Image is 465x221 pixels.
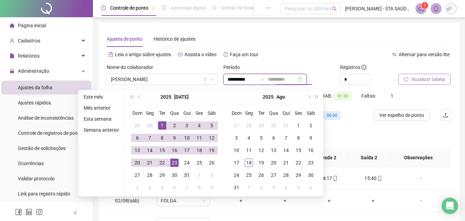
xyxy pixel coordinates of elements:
span: PAMELA ALMEIDA CARDOSO PINTO [111,74,214,84]
td: 2025-07-24 [181,157,193,169]
th: Sáb [305,107,317,119]
div: 29 [294,171,303,179]
td: 2025-09-01 [243,181,255,194]
span: Relatórios [18,53,40,59]
th: Observações [391,148,446,167]
td: 2025-07-23 [168,157,181,169]
th: Ter [255,107,267,119]
td: 2025-07-15 [156,144,168,157]
div: 22 [294,159,303,167]
div: 4 [282,183,290,192]
td: 2025-07-20 [131,157,144,169]
div: 29 [257,121,265,130]
span: [PERSON_NAME] - STA SAÚDE, SEGURANÇA E MEIO AMBIENTE [345,5,411,12]
td: 2025-08-05 [255,132,267,144]
span: history [223,52,228,57]
span: FOLGA [161,195,206,206]
div: 8 [294,134,303,142]
td: 2025-08-09 [205,181,218,194]
div: - [401,197,441,204]
td: 2025-07-18 [193,144,205,157]
span: info-circle [361,65,366,70]
div: 7 [146,134,154,142]
div: 2 [208,171,216,179]
button: year panel [160,90,171,104]
th: Sex [292,107,305,119]
td: 2025-08-06 [168,181,181,194]
span: clock-circle [101,6,106,10]
td: 2025-08-14 [280,144,292,157]
span: mobile [332,176,338,181]
td: 2025-07-12 [205,132,218,144]
span: Ajustes de ponto [107,36,142,42]
td: 2025-08-02 [305,119,317,132]
td: 2025-07-27 [230,119,243,132]
td: 2025-07-21 [144,157,156,169]
li: Este mês [81,93,122,101]
td: 2025-07-14 [144,144,156,157]
td: 2025-08-24 [230,169,243,181]
div: 21 [146,159,154,167]
span: Validar protocolo [18,176,55,181]
span: 91:33 [335,92,351,100]
div: 28 [146,171,154,179]
td: 2025-07-10 [181,132,193,144]
span: Atualizar tabela [411,76,445,83]
div: + [313,197,346,204]
span: file-done [161,6,166,10]
div: - [401,174,441,182]
div: 2 [257,183,265,192]
td: 2025-06-30 [144,119,156,132]
td: 2025-07-19 [205,144,218,157]
span: Link para registro rápido [18,191,70,197]
span: Ajustes rápidos [18,100,51,106]
div: 2 [170,121,179,130]
td: 2025-08-25 [243,169,255,181]
td: 2025-07-04 [193,119,205,132]
div: 29 [158,171,166,179]
th: Sáb [205,107,218,119]
div: 5 [208,121,216,130]
div: 10 [183,134,191,142]
td: 2025-07-31 [181,169,193,181]
td: 2025-08-26 [255,169,267,181]
div: 6 [270,134,278,142]
div: 23 [307,159,315,167]
span: Ver espelho de ponto [379,111,424,119]
th: Ter [156,107,168,119]
div: 15 [294,146,303,154]
td: 2025-08-15 [292,144,305,157]
div: 12 [208,134,216,142]
td: 2025-09-04 [280,181,292,194]
td: 2025-08-05 [156,181,168,194]
span: Faltas: [361,93,377,99]
td: 2025-09-03 [267,181,280,194]
td: 2025-07-01 [156,119,168,132]
span: sun [212,6,217,10]
button: next-year [305,90,313,104]
div: 10 [232,146,241,154]
div: 29 [133,121,141,130]
td: 2025-08-23 [305,157,317,169]
div: 4 [245,134,253,142]
span: bell [433,6,439,12]
button: month panel [276,90,285,104]
div: 24 [183,159,191,167]
div: 8 [158,134,166,142]
td: 2025-07-02 [168,119,181,132]
td: 2025-07-31 [280,119,292,132]
td: 2025-08-08 [292,132,305,144]
span: instagram [36,209,43,215]
div: 2 [307,121,315,130]
span: 02/08(sáb) [115,198,139,203]
span: Faça um tour [230,52,258,57]
span: pushpin [151,6,155,10]
td: 2025-06-29 [131,119,144,132]
label: Período [223,63,244,71]
div: 15:40 [357,174,390,182]
td: 2025-08-13 [267,144,280,157]
div: 18 [245,159,253,167]
td: 2025-07-17 [181,144,193,157]
div: 5 [158,183,166,192]
div: 9 [208,183,216,192]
